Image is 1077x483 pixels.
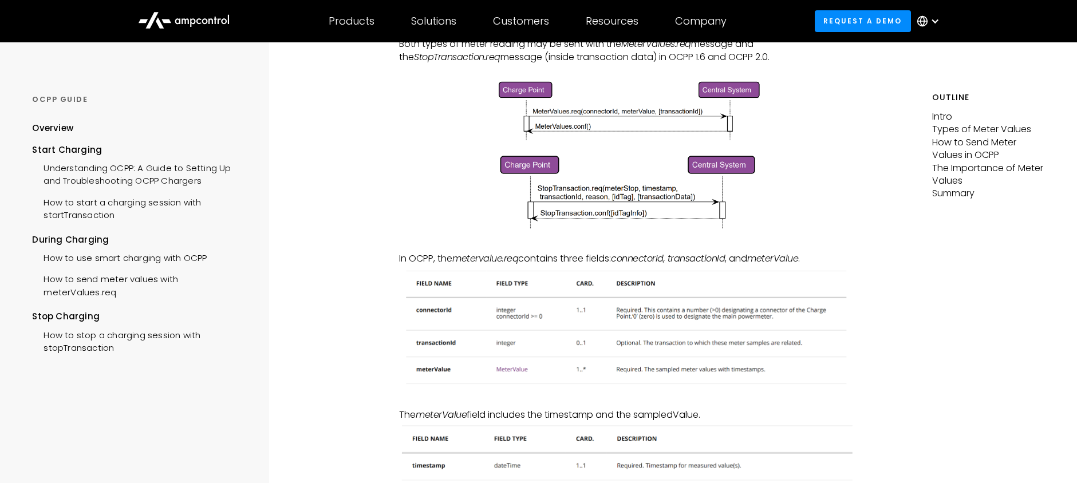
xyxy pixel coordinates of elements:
[411,15,456,27] div: Solutions
[32,310,247,323] div: Stop Charging
[675,15,727,27] div: Company
[493,15,549,27] div: Customers
[399,240,856,252] p: ‍
[815,10,911,31] a: Request a demo
[329,15,374,27] div: Products
[32,233,247,246] div: During Charging
[399,396,856,409] p: ‍
[611,252,725,265] em: connectorId, transactionId
[586,15,638,27] div: Resources
[747,252,798,265] em: meterValue
[32,191,247,225] a: How to start a charging session with startTransaction
[32,144,247,156] div: Start Charging
[932,92,1044,104] h5: Outline
[32,122,73,143] a: Overview
[399,409,856,421] p: The field includes the timestamp and the sampledValue.
[414,50,500,64] em: StopTransaction.req
[491,150,765,234] img: OCPP StopTransaction.req message
[32,246,207,267] a: How to use smart charging with OCPP
[932,187,1044,200] p: Summary
[32,267,247,302] a: How to send meter values with meterValues.req
[399,64,856,76] p: ‍
[932,110,1044,123] p: Intro
[32,156,247,191] a: Understanding OCPP: A Guide to Setting Up and Troubleshooting OCPP Chargers
[416,408,467,421] em: meterValue
[399,38,856,64] p: Both types of meter reading may be sent with the message and the message (inside transaction data...
[32,323,247,358] a: How to stop a charging session with stopTransaction
[452,252,518,265] em: metervalue.req
[399,252,856,265] p: In OCPP, the contains three fields: , and .
[32,94,247,105] div: OCPP GUIDE
[491,76,765,144] img: OCPP MeterValues.req message
[399,266,856,390] img: OCPP metervalue.req fields
[932,162,1044,188] p: The Importance of Meter Values
[32,122,73,134] div: Overview
[932,123,1044,136] p: Types of Meter Values
[932,136,1044,162] p: How to Send Meter Values in OCPP
[621,37,691,50] em: MeterValues.req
